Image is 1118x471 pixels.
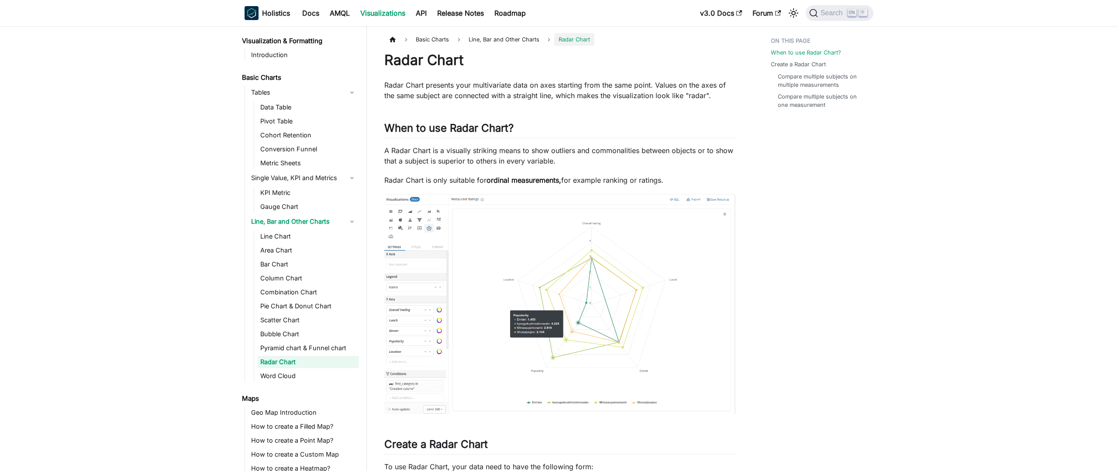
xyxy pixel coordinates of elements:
a: Compare multiple subjects on multiple measurements [778,72,865,89]
a: Radar Chart [258,356,359,368]
b: Holistics [262,8,290,18]
a: Gauge Chart [258,201,359,213]
a: Pivot Table [258,115,359,127]
a: Bubble Chart [258,328,359,340]
a: AMQL [324,6,355,20]
a: Conversion Funnel [258,143,359,155]
a: Introduction [248,49,359,61]
a: v3.0 Docs [695,6,747,20]
a: Line, Bar and Other Charts [248,215,359,229]
a: Metric Sheets [258,157,359,169]
a: Column Chart [258,272,359,284]
a: Line Chart [258,230,359,242]
a: How to create a Point Map? [248,434,359,447]
button: Switch between dark and light mode (currently light mode) [787,6,801,20]
a: Pyramid chart & Funnel chart [258,342,359,354]
span: Line, Bar and Other Charts [464,33,544,46]
a: Combination Chart [258,286,359,298]
a: HolisticsHolistics [245,6,290,20]
a: How to create a Filled Map? [248,420,359,433]
a: Visualization & Formatting [239,35,359,47]
a: Basic Charts [239,72,359,84]
a: KPI Metric [258,187,359,199]
strong: ordinal measurements, [487,176,561,184]
h2: When to use Radar Chart? [384,122,736,138]
a: Create a Radar Chart [771,60,826,68]
h1: Radar Chart [384,51,736,69]
a: Geo Map Introduction [248,406,359,419]
a: Single Value, KPI and Metrics [248,171,359,185]
span: Basic Charts [411,33,453,46]
h2: Create a Radar Chart [384,438,736,454]
nav: Breadcrumbs [384,33,736,46]
a: Pie Chart & Donut Chart [258,300,359,312]
a: When to use Radar Chart? [771,48,841,57]
p: Radar Chart presents your multivariate data on axes starting from the same point. Values on the a... [384,80,736,101]
a: Word Cloud [258,370,359,382]
a: Forum [747,6,786,20]
span: Radar Chart [554,33,594,46]
a: Release Notes [432,6,489,20]
a: Docs [297,6,324,20]
img: Holistics [245,6,259,20]
a: Home page [384,33,401,46]
a: Maps [239,392,359,405]
a: How to create a Custom Map [248,448,359,461]
a: API [411,6,432,20]
p: A Radar Chart is a visually striking means to show outliers and commonalities between objects or ... [384,145,736,166]
nav: Docs sidebar [236,26,367,471]
span: Search [818,9,848,17]
a: Data Table [258,101,359,113]
a: Compare multiple subjects on one measurement [778,92,865,109]
a: Area Chart [258,244,359,256]
a: Visualizations [355,6,411,20]
button: Search (Ctrl+K) [806,5,873,21]
a: Scatter Chart [258,314,359,326]
kbd: K [859,9,867,17]
a: Cohort Retention [258,129,359,141]
a: Bar Chart [258,258,359,270]
a: Roadmap [489,6,531,20]
a: Tables [248,85,359,99]
p: Radar Chart is only suitable for for example ranking or ratings. [384,175,736,185]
